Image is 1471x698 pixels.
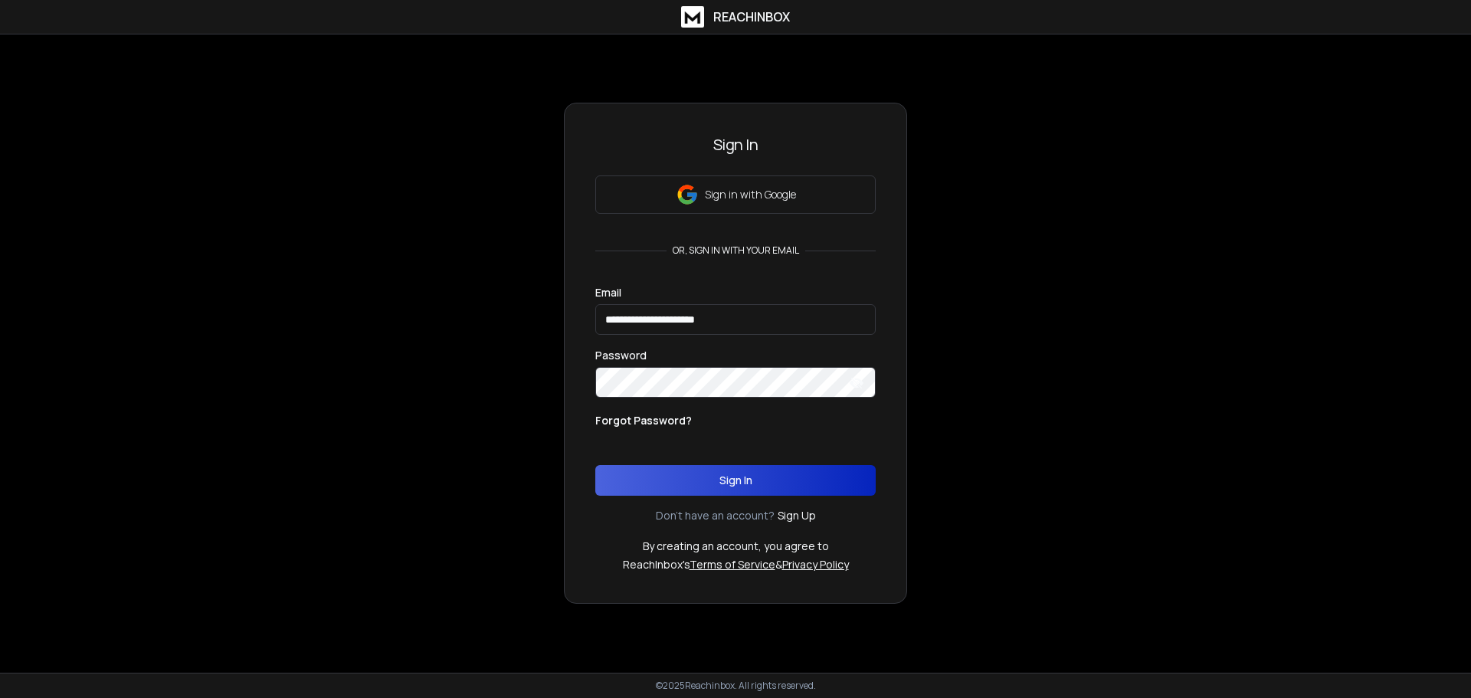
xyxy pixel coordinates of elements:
a: Privacy Policy [782,557,849,572]
h3: Sign In [595,134,876,156]
p: ReachInbox's & [623,557,849,572]
a: Sign Up [778,508,816,523]
label: Email [595,287,621,298]
label: Password [595,350,647,361]
p: By creating an account, you agree to [643,539,829,554]
a: ReachInbox [681,6,790,28]
a: Terms of Service [690,557,775,572]
p: Forgot Password? [595,413,692,428]
p: Don't have an account? [656,508,775,523]
button: Sign In [595,465,876,496]
img: logo [681,6,704,28]
h1: ReachInbox [713,8,790,26]
button: Sign in with Google [595,175,876,214]
p: © 2025 Reachinbox. All rights reserved. [656,680,816,692]
p: or, sign in with your email [667,244,805,257]
p: Sign in with Google [705,187,796,202]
